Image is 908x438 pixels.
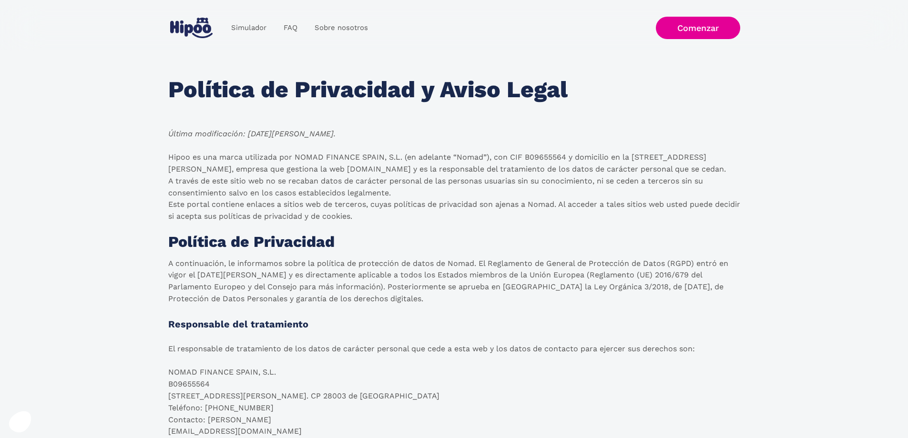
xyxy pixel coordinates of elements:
[168,318,308,330] strong: Responsable del tratamiento
[168,343,695,438] p: El responsable de tratamiento de los datos de carácter personal que cede a esta web y los datos d...
[656,17,740,39] a: Comenzar
[168,152,740,223] p: Hipoo es una marca utilizada por NOMAD FINANCE SPAIN, S.L. (en adelante “Nomad”), con CIF B096555...
[168,258,740,305] p: A continuación, le informamos sobre la política de protección de datos de Nomad. El Reglamento de...
[168,77,568,102] h1: Política de Privacidad y Aviso Legal
[168,234,335,250] h1: Política de Privacidad
[168,129,336,138] em: Última modificación: [DATE][PERSON_NAME].
[275,19,306,37] a: FAQ
[306,19,377,37] a: Sobre nosotros
[223,19,275,37] a: Simulador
